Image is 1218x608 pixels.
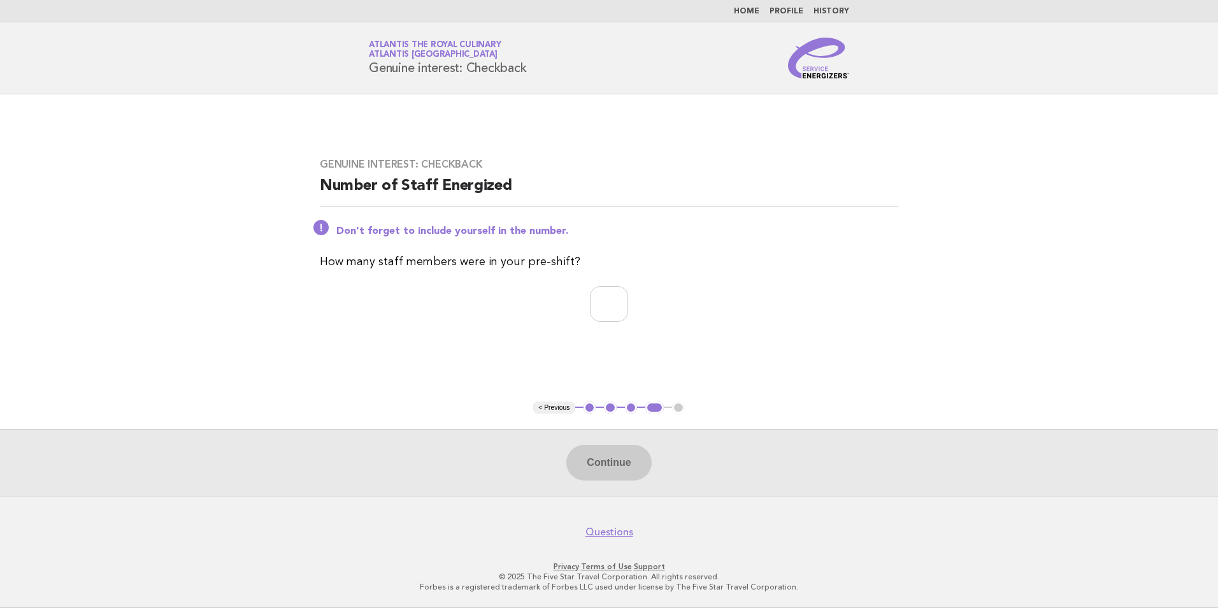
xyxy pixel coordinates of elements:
[336,225,898,238] p: Don't forget to include yourself in the number.
[645,402,664,414] button: 4
[788,38,849,78] img: Service Energizers
[770,8,803,15] a: Profile
[369,51,498,59] span: Atlantis [GEOGRAPHIC_DATA]
[219,572,999,582] p: © 2025 The Five Star Travel Corporation. All rights reserved.
[533,402,575,414] button: < Previous
[320,158,898,171] h3: Genuine interest: Checkback
[320,253,898,271] p: How many staff members were in your pre-shift?
[625,402,638,414] button: 3
[219,582,999,592] p: Forbes is a registered trademark of Forbes LLC used under license by The Five Star Travel Corpora...
[581,562,632,571] a: Terms of Use
[734,8,759,15] a: Home
[369,41,526,75] h1: Genuine interest: Checkback
[585,526,633,539] a: Questions
[320,176,898,207] h2: Number of Staff Energized
[634,562,665,571] a: Support
[369,41,501,59] a: Atlantis the Royal CulinaryAtlantis [GEOGRAPHIC_DATA]
[219,561,999,572] p: · ·
[813,8,849,15] a: History
[604,402,617,414] button: 2
[584,402,596,414] button: 1
[554,562,579,571] a: Privacy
